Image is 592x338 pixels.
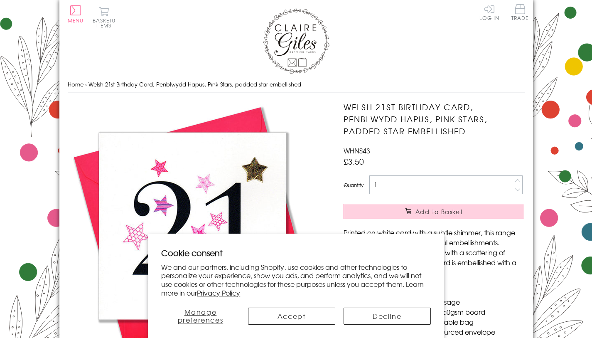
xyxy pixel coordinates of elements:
[68,76,525,93] nav: breadcrumbs
[85,80,87,88] span: ›
[344,308,431,325] button: Decline
[93,7,115,28] button: Basket0 items
[68,80,84,88] a: Home
[511,4,529,22] a: Trade
[161,247,431,259] h2: Cookie consent
[68,5,84,23] button: Menu
[88,80,301,88] span: Welsh 21st Birthday Card, Penblwydd Hapus, Pink Stars, padded star embellished
[344,227,524,277] p: Printed on white card with a subtle shimmer, this range has large graphics and beautiful embellis...
[68,17,84,24] span: Menu
[344,155,364,167] span: £3.50
[178,307,224,325] span: Manage preferences
[344,146,370,155] span: WHNS43
[479,4,499,20] a: Log In
[197,288,240,298] a: Privacy Policy
[511,4,529,20] span: Trade
[344,101,524,137] h1: Welsh 21st Birthday Card, Penblwydd Hapus, Pink Stars, padded star embellished
[96,17,115,29] span: 0 items
[344,181,364,189] label: Quantity
[415,207,463,216] span: Add to Basket
[263,8,329,74] img: Claire Giles Greetings Cards
[161,308,239,325] button: Manage preferences
[248,308,335,325] button: Accept
[161,263,431,297] p: We and our partners, including Shopify, use cookies and other technologies to personalize your ex...
[344,204,524,219] button: Add to Basket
